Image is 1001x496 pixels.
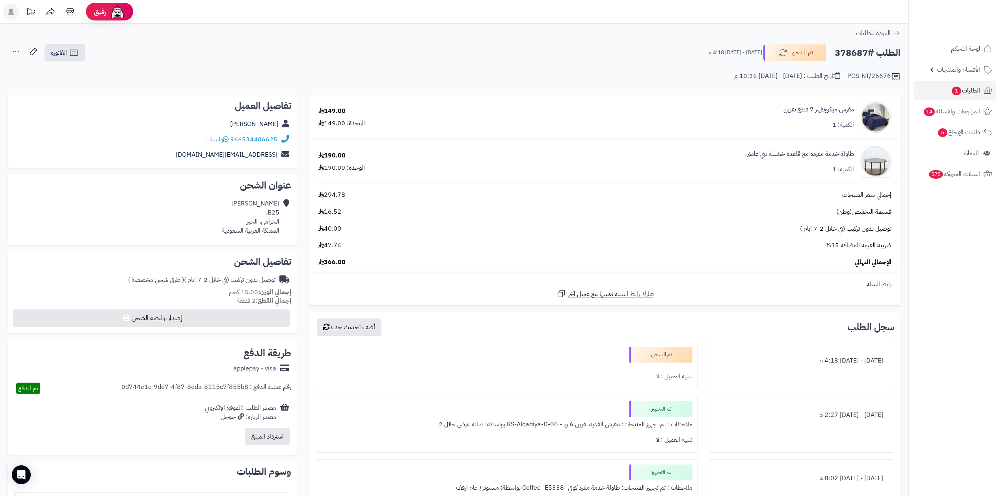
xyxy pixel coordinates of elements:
[244,348,291,358] h2: طريقة الدفع
[714,353,889,368] div: [DATE] - [DATE] 4:18 م
[321,417,692,432] div: ملاحظات : تم تجهيز المنتجات: مفرش القدية نفرين 6 ق - RS-Alqadiya-D-06 بواسطة: صالة عرض حائل 2
[318,107,346,116] div: 149.00
[847,322,894,332] h3: سجل الطلب
[14,257,291,267] h2: تفاصيل الشحن
[924,107,935,116] span: 14
[318,119,365,128] div: الوحدة: 149.00
[237,296,291,305] small: 2 قطعة
[860,102,891,133] img: 1748332756-1-90x90.jpg
[800,224,891,233] span: توصيل بدون تركيب (في خلال 2-7 ايام )
[964,148,979,159] span: العملاء
[947,21,994,38] img: logo-2.png
[205,403,276,422] div: مصدر الطلب :الموقع الإلكتروني
[321,480,692,496] div: ملاحظات : تم تجهيز المنتجات: طاولة خدمة مفرد كوفي -Coffee -E5338 بواسطة: مستودع عام ارفف
[847,72,901,81] div: POS-NT/26676
[860,146,891,178] img: 1753701191-1-90x90.jpg
[14,101,291,111] h2: تفاصيل العميل
[94,7,106,17] span: رفيق
[929,170,943,179] span: 575
[258,287,291,297] strong: إجمالي الوزن:
[313,280,897,289] div: رابط السلة
[832,120,854,130] div: الكمية: 1
[952,87,961,95] span: 1
[914,39,996,58] a: لوحة التحكم
[128,276,275,285] div: توصيل بدون تركيب (في خلال 2-7 ايام )
[222,199,279,235] div: [PERSON_NAME] B25، الخزامى، الخبر المملكة العربية السعودية
[825,241,891,250] span: ضريبة القيمة المضافة 15%
[951,85,980,96] span: الطلبات
[836,207,891,217] span: قسيمة التخفيض(وطن)
[110,4,125,20] img: ai-face.png
[205,413,276,422] div: مصدر الزيارة: جوجل
[318,191,345,200] span: 294.78
[937,64,980,75] span: الأقسام والمنتجات
[914,102,996,121] a: المراجعات والأسئلة14
[914,165,996,183] a: السلات المتروكة575
[832,165,854,174] div: الكمية: 1
[734,72,840,81] div: تاريخ الطلب : [DATE] - [DATE] 10:36 م
[229,287,291,297] small: 15.00 كجم
[176,150,277,159] a: [EMAIL_ADDRESS][DOMAIN_NAME]
[18,383,38,393] span: تم الدفع
[245,428,290,445] button: استرداد المبلغ
[128,275,184,285] span: ( طرق شحن مخصصة )
[318,163,365,172] div: الوحدة: 190.00
[14,181,291,190] h2: عنوان الشحن
[13,309,290,327] button: إصدار بوليصة الشحن
[318,241,341,250] span: 47.74
[318,207,344,217] span: -16.52
[914,144,996,163] a: العملاء
[12,465,31,484] div: Open Intercom Messenger
[783,105,854,114] a: مفرش ميكروفايبر 7 قطع نفرين
[121,383,291,394] div: رقم عملية الدفع : 0d744e1c-9dd7-4f87-8dda-8115c7f855b8
[835,45,901,61] h2: الطلب #378687
[914,123,996,142] a: طلبات الإرجاع6
[746,150,854,159] a: طاولة خدمة مفردة مع قاعدة خشبية بني غامق
[45,44,85,61] a: الفاتورة
[556,289,654,299] a: شارك رابط السلة نفسها مع عميل آخر
[14,467,291,476] h2: وسوم الطلبات
[205,135,229,144] a: واتساب
[318,151,346,160] div: 190.00
[233,364,276,373] div: applepay - visa
[856,28,891,38] span: العودة للطلبات
[842,191,891,200] span: إجمالي سعر المنتجات
[937,127,980,138] span: طلبات الإرجاع
[321,432,692,448] div: تنبيه العميل : لا
[629,465,692,480] div: تم التجهيز
[856,28,901,38] a: العودة للطلبات
[709,49,762,57] small: [DATE] - [DATE] 4:18 م
[714,471,889,486] div: [DATE] - [DATE] 8:02 م
[951,43,980,54] span: لوحة التحكم
[914,81,996,100] a: الطلبات1
[230,119,278,129] a: [PERSON_NAME]
[928,168,980,180] span: السلات المتروكة
[21,4,41,22] a: تحديثات المنصة
[318,258,346,267] span: 366.00
[317,318,381,336] button: أضف تحديث جديد
[321,369,692,384] div: تنبيه العميل : لا
[629,347,692,363] div: تم الشحن
[714,407,889,423] div: [DATE] - [DATE] 2:27 م
[51,48,67,57] span: الفاتورة
[230,135,277,144] a: 966534486625
[568,290,654,299] span: شارك رابط السلة نفسها مع عميل آخر
[629,401,692,417] div: تم التجهيز
[923,106,980,117] span: المراجعات والأسئلة
[763,44,826,61] button: تم الشحن
[855,258,891,267] span: الإجمالي النهائي
[318,224,341,233] span: 40.00
[938,128,947,137] span: 6
[256,296,291,305] strong: إجمالي القطع:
